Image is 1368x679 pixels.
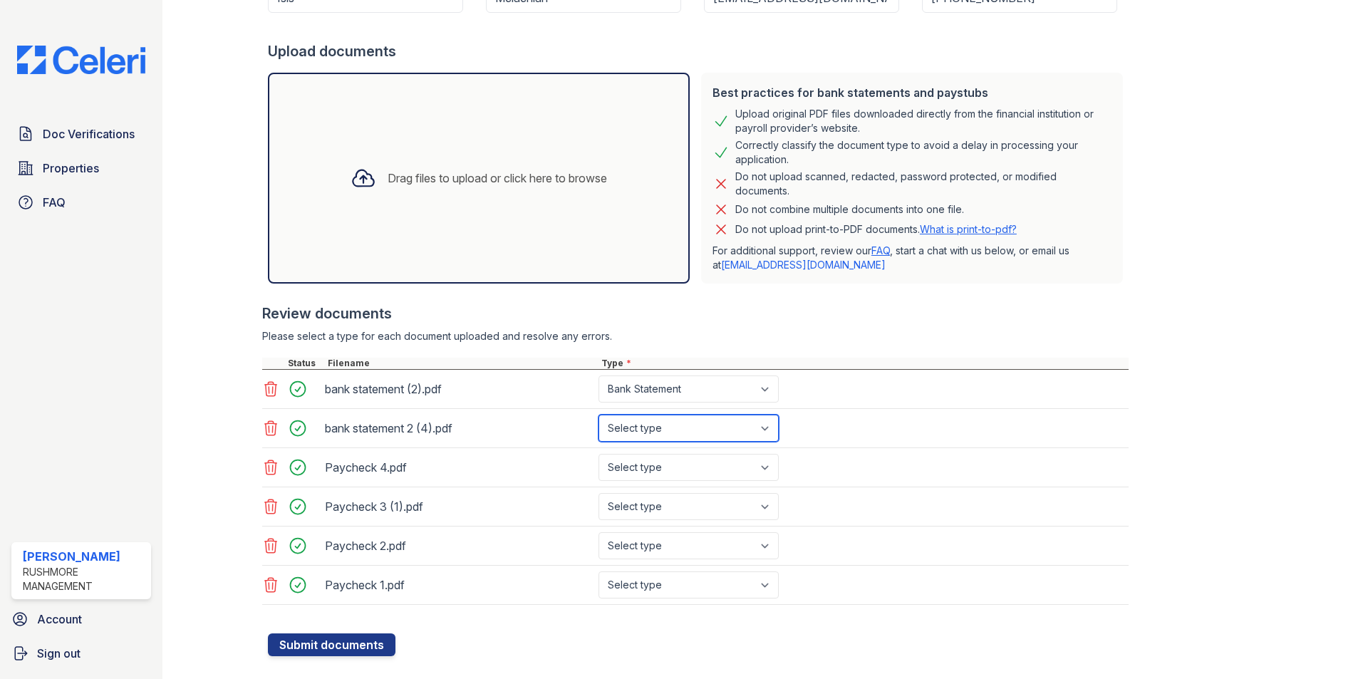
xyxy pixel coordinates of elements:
[325,574,593,596] div: Paycheck 1.pdf
[43,160,99,177] span: Properties
[43,125,135,142] span: Doc Verifications
[37,645,81,662] span: Sign out
[325,495,593,518] div: Paycheck 3 (1).pdf
[6,639,157,668] a: Sign out
[23,565,145,594] div: Rushmore Management
[268,633,395,656] button: Submit documents
[268,41,1129,61] div: Upload documents
[11,154,151,182] a: Properties
[23,548,145,565] div: [PERSON_NAME]
[598,358,1129,369] div: Type
[6,605,157,633] a: Account
[325,378,593,400] div: bank statement (2).pdf
[325,358,598,369] div: Filename
[735,138,1111,167] div: Correctly classify the document type to avoid a delay in processing your application.
[325,534,593,557] div: Paycheck 2.pdf
[285,358,325,369] div: Status
[325,456,593,479] div: Paycheck 4.pdf
[871,244,890,256] a: FAQ
[712,244,1111,272] p: For additional support, review our , start a chat with us below, or email us at
[262,329,1129,343] div: Please select a type for each document uploaded and resolve any errors.
[11,188,151,217] a: FAQ
[735,107,1111,135] div: Upload original PDF files downloaded directly from the financial institution or payroll provider’...
[37,611,82,628] span: Account
[735,170,1111,198] div: Do not upload scanned, redacted, password protected, or modified documents.
[325,417,593,440] div: bank statement 2 (4).pdf
[920,223,1017,235] a: What is print-to-pdf?
[11,120,151,148] a: Doc Verifications
[262,304,1129,323] div: Review documents
[43,194,66,211] span: FAQ
[735,201,964,218] div: Do not combine multiple documents into one file.
[388,170,607,187] div: Drag files to upload or click here to browse
[712,84,1111,101] div: Best practices for bank statements and paystubs
[721,259,886,271] a: [EMAIL_ADDRESS][DOMAIN_NAME]
[735,222,1017,237] p: Do not upload print-to-PDF documents.
[6,46,157,74] img: CE_Logo_Blue-a8612792a0a2168367f1c8372b55b34899dd931a85d93a1a3d3e32e68fde9ad4.png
